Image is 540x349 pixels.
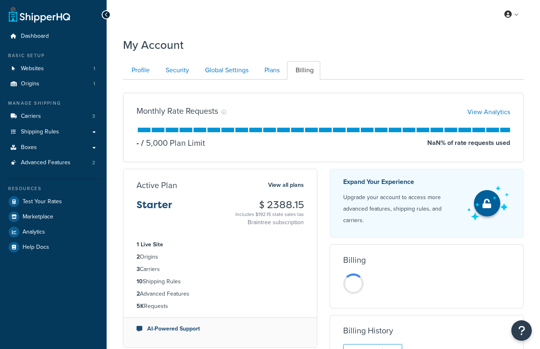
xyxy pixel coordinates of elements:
h3: Billing History [343,326,393,335]
li: Websites [6,61,100,76]
span: 1 [93,80,95,87]
a: Boxes [6,140,100,155]
span: Boxes [21,144,37,151]
li: Origins [137,253,304,262]
div: Manage Shipping [6,100,100,107]
a: Plans [256,61,286,80]
a: Profile [123,61,156,80]
p: Expand Your Experience [343,176,460,188]
div: Resources [6,185,100,192]
a: ShipperHQ Home [9,6,70,23]
li: Carriers [137,265,304,274]
a: Dashboard [6,29,100,44]
span: Dashboard [21,33,49,40]
h3: Monthly Rate Requests [137,106,218,115]
a: Test Your Rates [6,194,100,209]
h3: $ 2388.15 [235,200,304,210]
li: Advanced Features [6,155,100,170]
h3: Active Plan [137,181,177,190]
span: 3 [92,113,95,120]
a: Shipping Rules [6,124,100,140]
li: Origins [6,76,100,92]
a: View Analytics [467,107,510,117]
li: Shipping Rules [137,277,304,286]
span: 1 [93,65,95,72]
p: 5,000 Plan Limit [139,137,205,149]
li: Carriers [6,109,100,124]
a: Global Settings [196,61,255,80]
p: - [137,137,139,149]
strong: 10 [137,277,143,286]
strong: 3 [137,265,140,273]
h1: My Account [123,37,184,53]
span: Carriers [21,113,41,120]
a: Advanced Features 2 [6,155,100,170]
strong: 2 [137,289,140,298]
div: Includes $192.15 state sales tax [235,210,304,218]
div: Basic Setup [6,52,100,59]
button: Open Resource Center [511,320,532,341]
span: Shipping Rules [21,129,59,135]
a: Expand Your Experience Upgrade your account to access more advanced features, shipping rules, and... [330,169,524,238]
strong: 5K [137,302,144,310]
span: Advanced Features [21,159,71,166]
h3: Billing [343,255,366,264]
span: Websites [21,65,44,72]
span: Help Docs [23,244,49,251]
span: Origins [21,80,39,87]
a: Help Docs [6,240,100,255]
li: AI-Powered Support [137,324,304,333]
span: Marketplace [23,214,53,220]
li: Requests [137,302,304,311]
li: Advanced Features [137,289,304,298]
a: Websites 1 [6,61,100,76]
p: Braintree subscription [235,218,304,227]
a: Security [157,61,196,80]
span: Analytics [23,229,45,236]
span: Test Your Rates [23,198,62,205]
a: View all plans [268,180,304,191]
strong: 2 [137,253,140,261]
strong: 1 Live Site [137,240,163,249]
span: 2 [92,159,95,166]
a: Marketplace [6,209,100,224]
a: Analytics [6,225,100,239]
a: Origins 1 [6,76,100,92]
h3: Starter [137,200,172,217]
p: NaN % of rate requests used [427,137,510,149]
span: / [141,137,144,149]
a: Carriers 3 [6,109,100,124]
a: Billing [287,61,320,80]
p: Upgrade your account to access more advanced features, shipping rules, and carriers. [343,192,460,226]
